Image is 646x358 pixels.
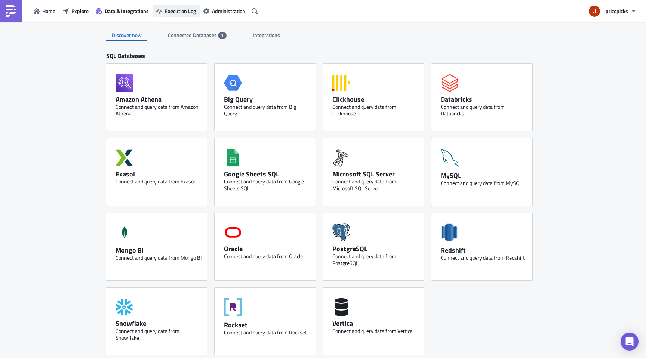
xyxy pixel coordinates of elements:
[116,178,202,185] div: Connect and query data from Exasol
[106,52,540,64] div: SQL Databases
[332,253,418,266] div: Connect and query data from PostgreSQL
[116,246,202,254] div: Mongo BI
[116,95,202,104] div: Amazon Athena
[224,321,310,329] div: Rockset
[584,3,640,19] button: prizepicks
[441,246,527,254] div: Redshift
[200,5,249,17] button: Administration
[5,5,17,17] img: PushMetrics
[332,328,418,334] div: Connect and query data from Vertica
[588,5,601,18] img: Avatar
[224,244,310,253] div: Oracle
[332,178,418,192] div: Connect and query data from Microsoft SQL Server
[224,329,310,336] div: Connect and query data from Rockset
[621,333,639,351] div: Open Intercom Messenger
[168,31,218,39] span: Connected Databases
[606,7,628,15] span: prizepicks
[441,104,527,117] div: Connect and query data from Databricks
[441,180,527,186] div: Connect and query data from MySQL
[92,5,153,17] button: Data & Integrations
[332,244,418,253] div: PostgreSQL
[221,33,224,38] span: 1
[224,95,310,104] div: Big Query
[441,254,527,261] div: Connect and query data from Redshift
[332,95,418,104] div: Clickhouse
[116,254,202,261] div: Connect and query data from Mongo BI
[71,7,89,15] span: Explore
[224,170,310,178] div: Google Sheets SQL
[59,5,92,17] button: Explore
[224,253,310,260] div: Connect and query data from Oracle
[116,170,202,178] div: Exasol
[332,170,418,178] div: Microsoft SQL Server
[116,328,202,341] div: Connect and query data from Snowflake
[224,178,310,192] div: Connect and query data from Google Sheets SQL
[253,31,281,39] span: Integrations
[106,30,147,41] div: Discover new
[153,5,200,17] button: Execution Log
[116,104,202,117] div: Connect and query data from Amazon Athena
[105,7,149,15] span: Data & Integrations
[332,319,418,328] div: Vertica
[441,95,527,104] div: Databricks
[332,104,418,117] div: Connect and query data from Clickhouse
[30,5,59,17] button: Home
[441,171,527,180] div: MySQL
[224,104,310,117] div: Connect and query data from Big Query
[116,319,202,328] div: Snowflake
[212,7,245,15] span: Administration
[42,7,55,15] span: Home
[165,7,196,15] span: Execution Log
